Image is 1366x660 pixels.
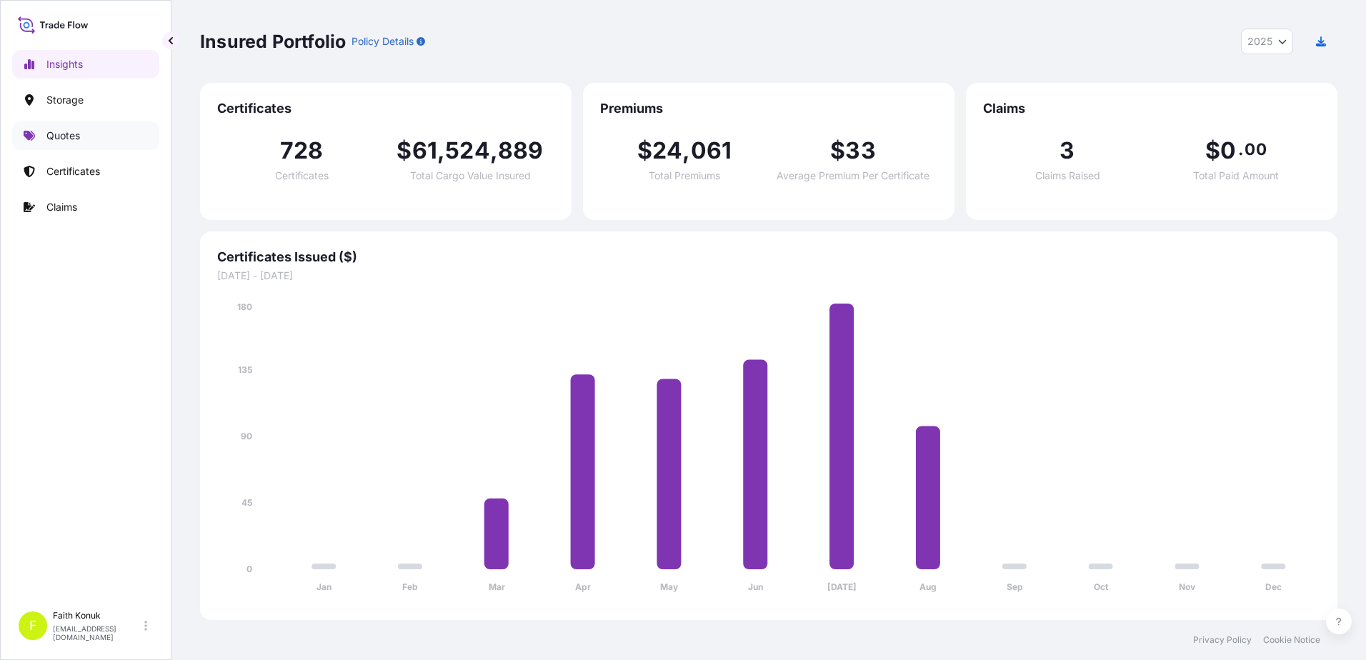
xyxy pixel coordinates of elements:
[777,171,929,181] span: Average Premium Per Certificate
[352,34,414,49] p: Policy Details
[489,581,505,592] tspan: Mar
[46,200,77,214] p: Claims
[1060,139,1075,162] span: 3
[53,610,141,621] p: Faith Konuk
[237,301,252,312] tspan: 180
[46,164,100,179] p: Certificates
[280,139,324,162] span: 728
[748,581,763,592] tspan: Jun
[1263,634,1320,646] a: Cookie Notice
[246,564,252,574] tspan: 0
[652,139,682,162] span: 24
[46,57,83,71] p: Insights
[217,100,554,117] span: Certificates
[397,139,412,162] span: $
[1193,634,1252,646] a: Privacy Policy
[241,431,252,441] tspan: 90
[1035,171,1100,181] span: Claims Raised
[637,139,652,162] span: $
[217,269,1320,283] span: [DATE] - [DATE]
[600,100,937,117] span: Premiums
[827,581,857,592] tspan: [DATE]
[575,581,591,592] tspan: Apr
[1094,581,1109,592] tspan: Oct
[1220,139,1236,162] span: 0
[691,139,732,162] span: 061
[490,139,498,162] span: ,
[445,139,490,162] span: 524
[1245,144,1266,155] span: 00
[238,364,252,375] tspan: 135
[29,619,37,633] span: F
[1265,581,1282,592] tspan: Dec
[845,139,875,162] span: 33
[12,121,159,150] a: Quotes
[46,93,84,107] p: Storage
[402,581,418,592] tspan: Feb
[12,193,159,221] a: Claims
[12,50,159,79] a: Insights
[217,249,1320,266] span: Certificates Issued ($)
[12,157,159,186] a: Certificates
[200,30,346,53] p: Insured Portfolio
[46,129,80,143] p: Quotes
[649,171,720,181] span: Total Premiums
[660,581,679,592] tspan: May
[498,139,544,162] span: 889
[983,100,1320,117] span: Claims
[682,139,690,162] span: ,
[12,86,159,114] a: Storage
[1238,144,1243,155] span: .
[1179,581,1196,592] tspan: Nov
[1241,29,1293,54] button: Year Selector
[1007,581,1023,592] tspan: Sep
[410,171,531,181] span: Total Cargo Value Insured
[316,581,331,592] tspan: Jan
[830,139,845,162] span: $
[53,624,141,641] p: [EMAIL_ADDRESS][DOMAIN_NAME]
[1205,139,1220,162] span: $
[1247,34,1272,49] span: 2025
[241,497,252,508] tspan: 45
[275,171,329,181] span: Certificates
[412,139,437,162] span: 61
[919,581,937,592] tspan: Aug
[1193,171,1279,181] span: Total Paid Amount
[437,139,445,162] span: ,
